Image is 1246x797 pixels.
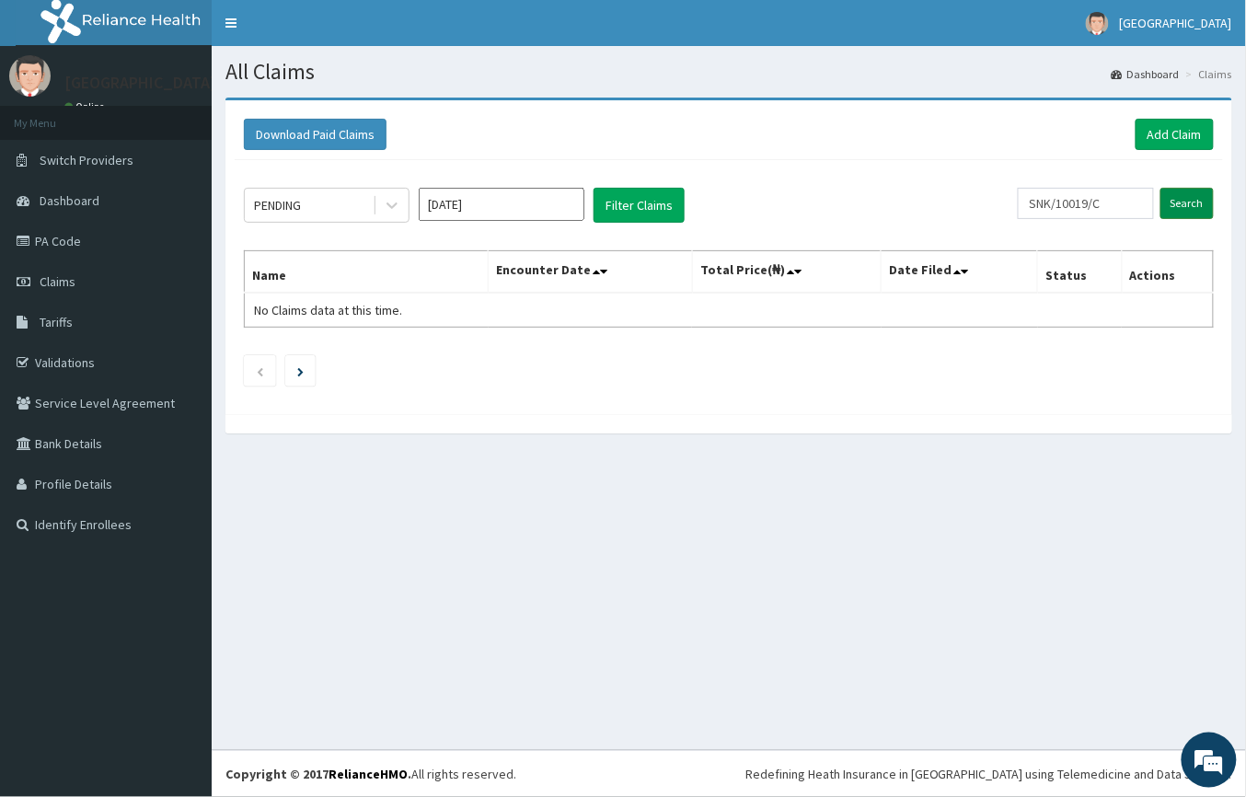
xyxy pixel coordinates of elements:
[489,251,693,294] th: Encounter Date
[1112,66,1180,82] a: Dashboard
[1120,15,1232,31] span: [GEOGRAPHIC_DATA]
[329,766,408,782] a: RelianceHMO
[254,302,402,318] span: No Claims data at this time.
[1018,188,1154,219] input: Search by HMO ID
[40,314,73,330] span: Tariffs
[692,251,881,294] th: Total Price(₦)
[9,55,51,97] img: User Image
[256,363,264,379] a: Previous page
[745,765,1232,783] div: Redefining Heath Insurance in [GEOGRAPHIC_DATA] using Telemedicine and Data Science!
[245,251,489,294] th: Name
[419,188,584,221] input: Select Month and Year
[1122,251,1213,294] th: Actions
[64,100,109,113] a: Online
[225,766,411,782] strong: Copyright © 2017 .
[594,188,685,223] button: Filter Claims
[254,196,301,214] div: PENDING
[1136,119,1214,150] a: Add Claim
[244,119,386,150] button: Download Paid Claims
[1038,251,1123,294] th: Status
[225,60,1232,84] h1: All Claims
[297,363,304,379] a: Next page
[1182,66,1232,82] li: Claims
[212,750,1246,797] footer: All rights reserved.
[64,75,216,91] p: [GEOGRAPHIC_DATA]
[1160,188,1214,219] input: Search
[1086,12,1109,35] img: User Image
[40,192,99,209] span: Dashboard
[882,251,1038,294] th: Date Filed
[40,152,133,168] span: Switch Providers
[40,273,75,290] span: Claims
